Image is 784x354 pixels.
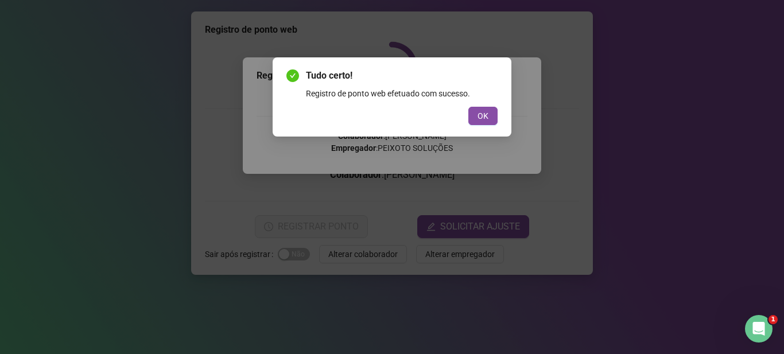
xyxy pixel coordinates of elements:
span: OK [478,110,488,122]
button: OK [468,107,498,125]
span: 1 [769,315,778,324]
iframe: Intercom live chat [745,315,773,343]
span: Tudo certo! [306,69,498,83]
span: check-circle [286,69,299,82]
div: Registro de ponto web efetuado com sucesso. [306,87,498,100]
